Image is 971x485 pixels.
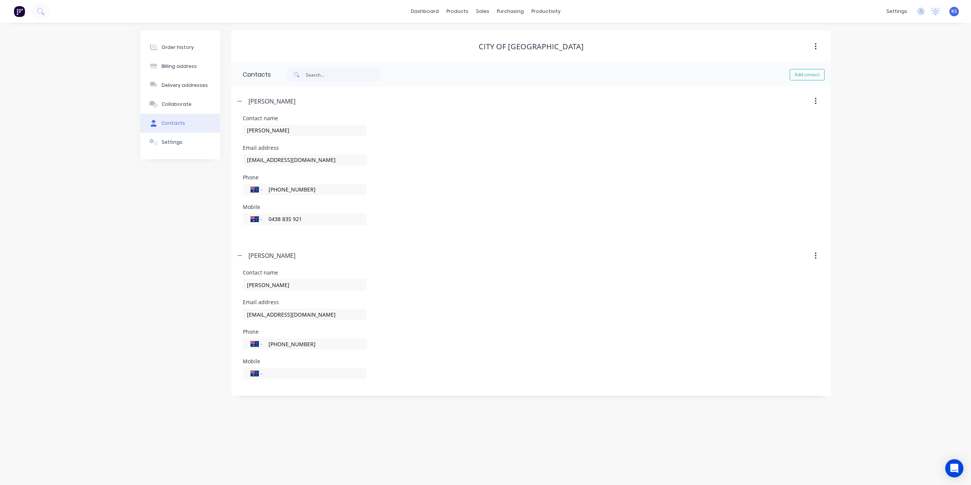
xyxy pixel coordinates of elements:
[248,97,295,106] div: [PERSON_NAME]
[162,82,208,89] div: Delivery addresses
[790,69,825,80] button: Add contact
[140,133,220,152] button: Settings
[162,120,185,127] div: Contacts
[472,6,493,17] div: sales
[243,145,367,151] div: Email address
[162,44,194,51] div: Order history
[243,175,367,180] div: Phone
[162,101,192,108] div: Collaborate
[951,8,957,15] span: KS
[140,114,220,133] button: Contacts
[140,76,220,95] button: Delivery addresses
[306,67,381,82] input: Search...
[243,270,367,275] div: Contact name
[140,57,220,76] button: Billing address
[248,251,295,260] div: [PERSON_NAME]
[162,139,182,146] div: Settings
[243,359,367,364] div: Mobile
[493,6,528,17] div: purchasing
[140,38,220,57] button: Order history
[231,63,271,87] div: Contacts
[243,116,367,121] div: Contact name
[140,95,220,114] button: Collaborate
[243,329,367,334] div: Phone
[479,42,584,51] div: City of [GEOGRAPHIC_DATA]
[243,300,367,305] div: Email address
[945,459,963,477] div: Open Intercom Messenger
[162,63,197,70] div: Billing address
[443,6,472,17] div: products
[243,204,367,210] div: Mobile
[528,6,564,17] div: productivity
[883,6,911,17] div: settings
[14,6,25,17] img: Factory
[407,6,443,17] a: dashboard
